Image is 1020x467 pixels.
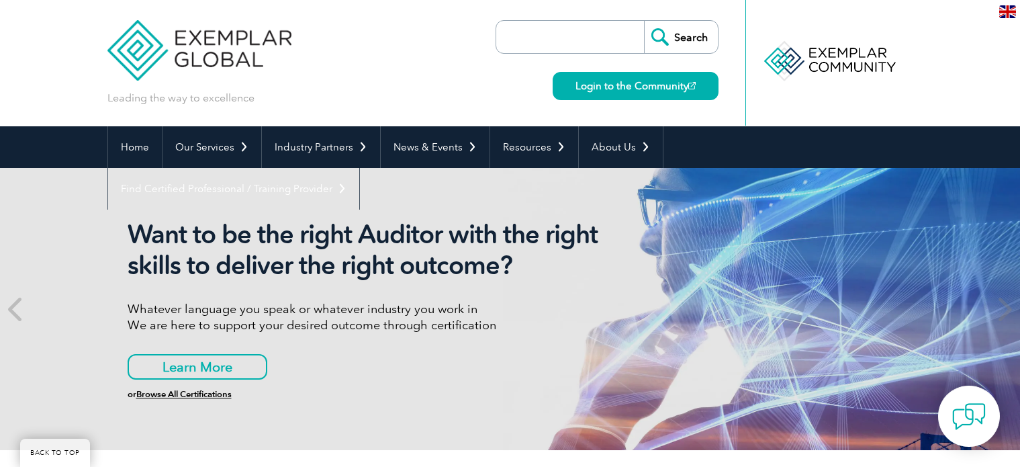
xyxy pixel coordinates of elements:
[108,126,162,168] a: Home
[952,400,986,433] img: contact-chat.png
[128,219,631,281] h2: Want to be the right Auditor with the right skills to deliver the right outcome?
[107,91,254,105] p: Leading the way to excellence
[490,126,578,168] a: Resources
[108,168,359,210] a: Find Certified Professional / Training Provider
[262,126,380,168] a: Industry Partners
[20,439,90,467] a: BACK TO TOP
[644,21,718,53] input: Search
[128,390,631,399] h6: or
[381,126,490,168] a: News & Events
[553,72,718,100] a: Login to the Community
[688,82,696,89] img: open_square.png
[128,301,631,333] p: Whatever language you speak or whatever industry you work in We are here to support your desired ...
[163,126,261,168] a: Our Services
[136,389,232,399] a: Browse All Certifications
[128,354,267,380] a: Learn More
[999,5,1016,18] img: en
[579,126,663,168] a: About Us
